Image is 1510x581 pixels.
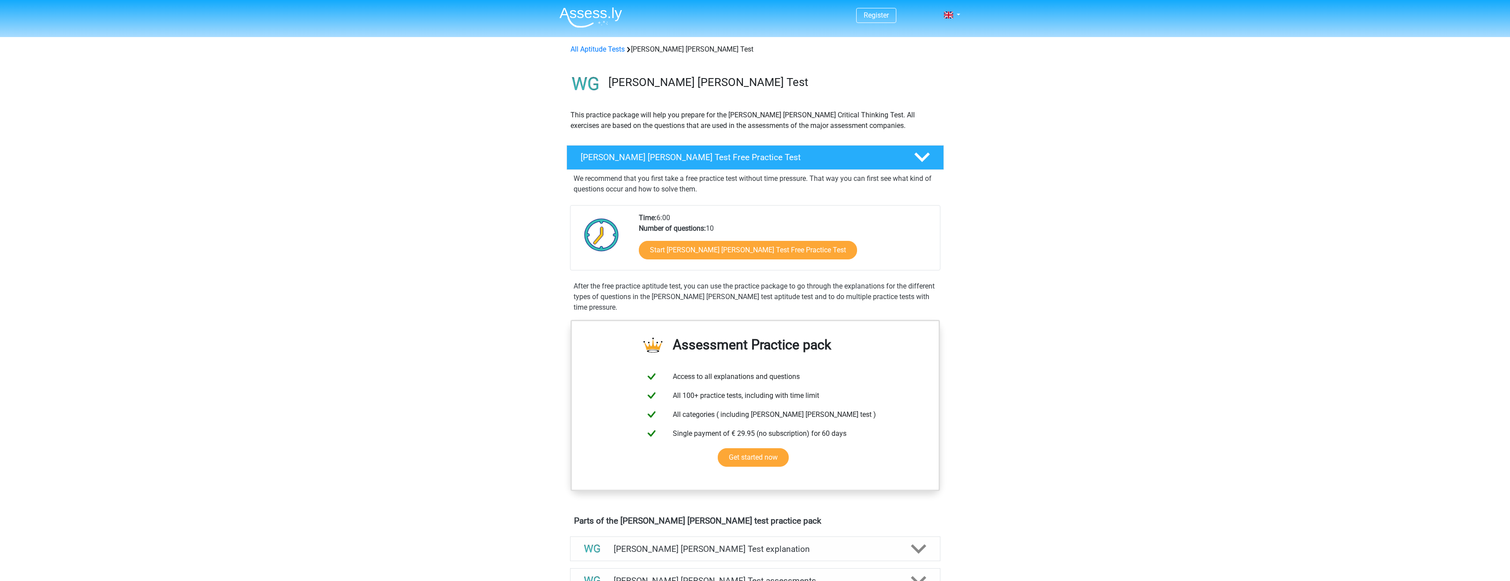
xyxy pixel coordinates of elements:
[639,224,706,232] b: Number of questions:
[864,11,889,19] a: Register
[559,7,622,28] img: Assessly
[574,516,936,526] h4: Parts of the [PERSON_NAME] [PERSON_NAME] test practice pack
[639,241,857,259] a: Start [PERSON_NAME] [PERSON_NAME] Test Free Practice Test
[567,65,604,103] img: watson glaser test
[639,214,656,222] b: Time:
[570,45,625,53] a: All Aptitude Tests
[632,213,940,270] div: 6:00 10
[567,536,944,561] a: explanations [PERSON_NAME] [PERSON_NAME] Test explanation
[579,213,624,257] img: Clock
[567,44,943,55] div: [PERSON_NAME] [PERSON_NAME] Test
[608,75,937,89] h3: [PERSON_NAME] [PERSON_NAME] Test
[581,152,900,162] h4: [PERSON_NAME] [PERSON_NAME] Test Free Practice Test
[570,281,940,313] div: After the free practice aptitude test, you can use the practice package to go through the explana...
[718,448,789,467] a: Get started now
[563,145,947,170] a: [PERSON_NAME] [PERSON_NAME] Test Free Practice Test
[570,110,940,131] p: This practice package will help you prepare for the [PERSON_NAME] [PERSON_NAME] Critical Thinking...
[614,544,897,554] h4: [PERSON_NAME] [PERSON_NAME] Test explanation
[581,538,604,560] img: watson glaser test explanations
[574,173,937,195] p: We recommend that you first take a free practice test without time pressure. That way you can fir...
